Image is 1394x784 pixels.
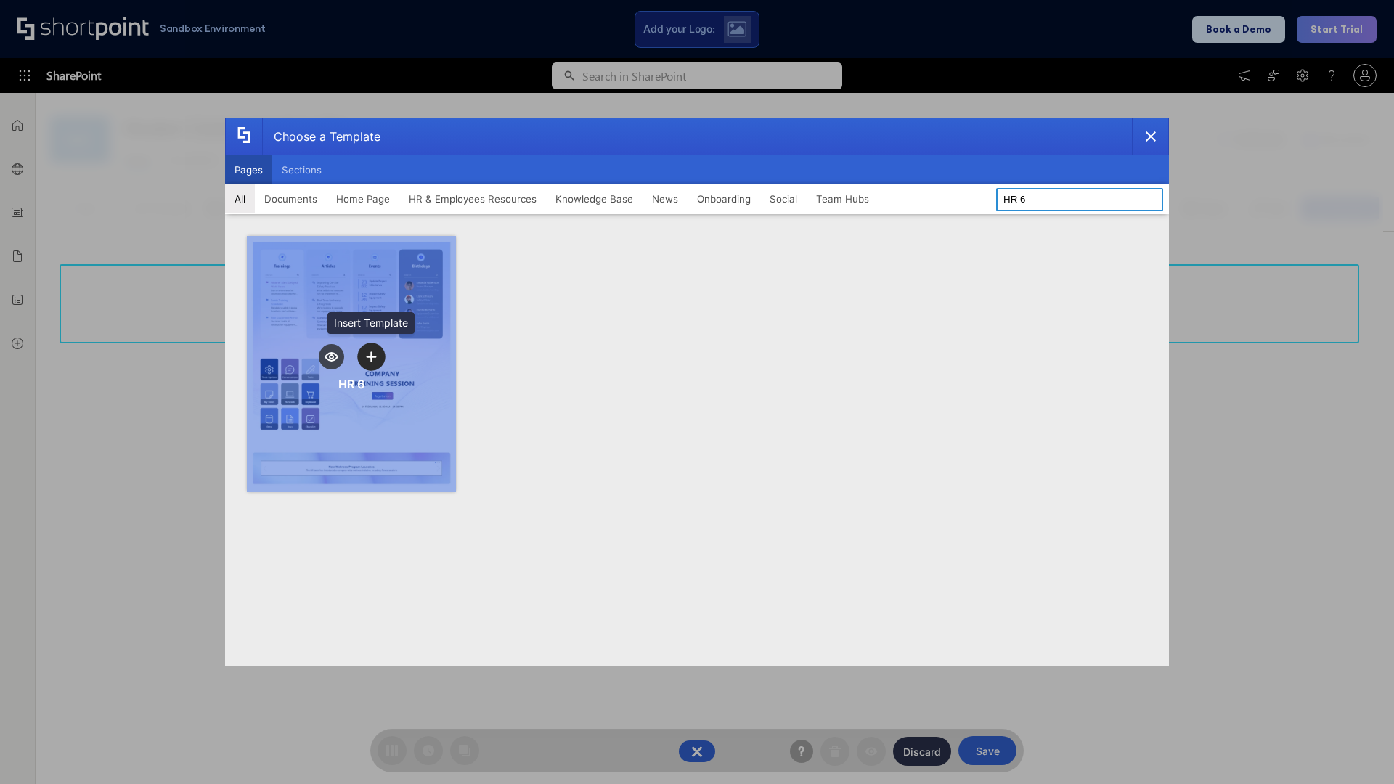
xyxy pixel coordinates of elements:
button: Social [760,184,807,213]
iframe: Chat Widget [1321,714,1394,784]
button: Knowledge Base [546,184,643,213]
div: HR 6 [338,377,364,391]
button: All [225,184,255,213]
button: Pages [225,155,272,184]
div: template selector [225,118,1169,666]
button: Sections [272,155,331,184]
input: Search [996,188,1163,211]
button: Onboarding [688,184,760,213]
button: HR & Employees Resources [399,184,546,213]
button: Documents [255,184,327,213]
button: Home Page [327,184,399,213]
button: News [643,184,688,213]
div: Choose a Template [262,118,380,155]
button: Team Hubs [807,184,879,213]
